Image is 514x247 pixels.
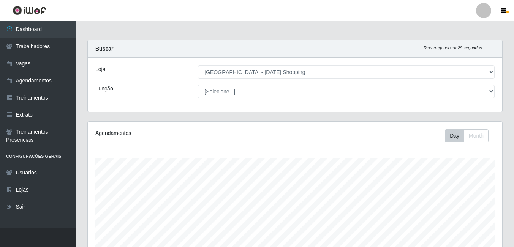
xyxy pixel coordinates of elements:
[95,65,105,73] label: Loja
[95,129,255,137] div: Agendamentos
[13,6,46,15] img: CoreUI Logo
[95,85,113,93] label: Função
[464,129,489,142] button: Month
[424,46,486,50] i: Recarregando em 29 segundos...
[445,129,464,142] button: Day
[95,46,113,52] strong: Buscar
[445,129,489,142] div: First group
[445,129,495,142] div: Toolbar with button groups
